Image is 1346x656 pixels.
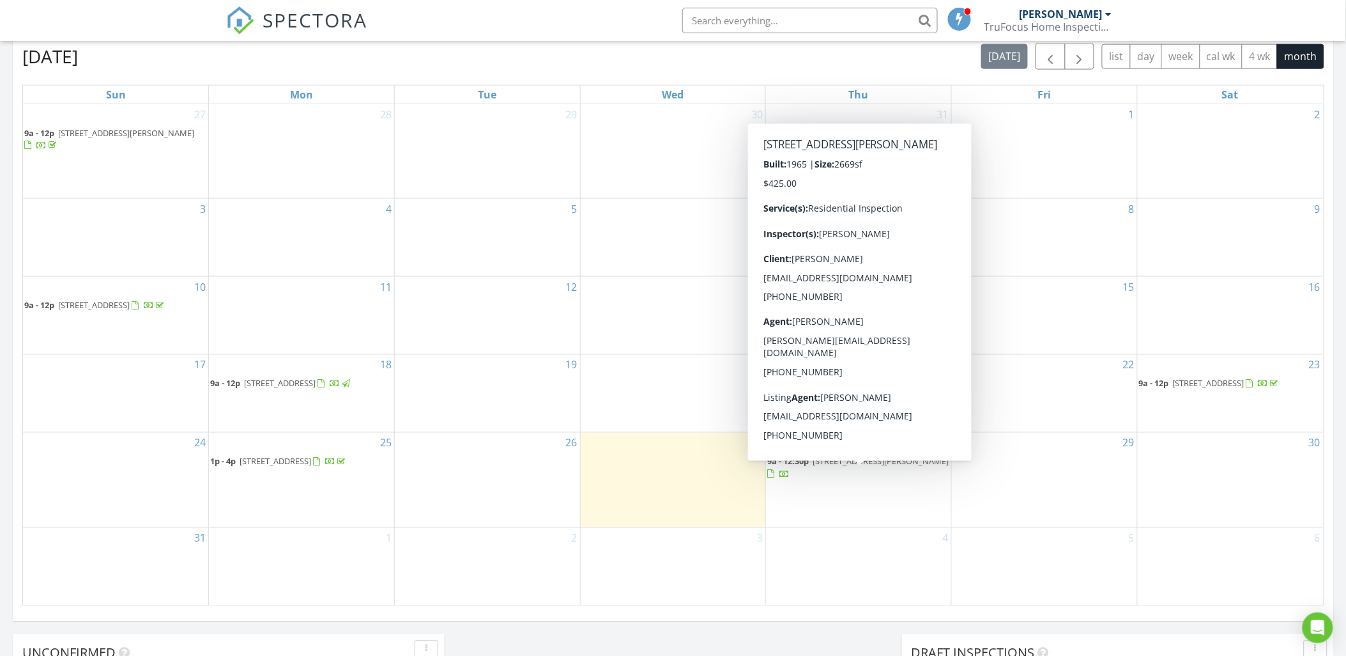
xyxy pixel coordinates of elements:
a: Go to July 29, 2025 [563,104,580,125]
span: [STREET_ADDRESS][PERSON_NAME] [58,127,194,139]
td: Go to August 8, 2025 [952,198,1138,276]
span: SPECTORA [263,6,368,33]
a: Go to July 30, 2025 [749,104,765,125]
a: Go to August 7, 2025 [940,199,951,219]
td: Go to August 10, 2025 [23,277,209,355]
td: Go to July 30, 2025 [580,104,766,199]
a: Monday [287,86,316,104]
button: day [1130,44,1162,69]
a: Go to August 31, 2025 [192,528,208,549]
a: Go to August 3, 2025 [197,199,208,219]
a: Go to August 12, 2025 [563,277,580,297]
a: 9a - 12p [STREET_ADDRESS][PERSON_NAME] [24,127,194,151]
a: Go to September 4, 2025 [940,528,951,549]
td: Go to August 6, 2025 [580,198,766,276]
td: Go to August 22, 2025 [952,355,1138,433]
td: Go to August 1, 2025 [952,104,1138,199]
td: Go to August 25, 2025 [209,433,395,528]
a: Go to August 11, 2025 [378,277,394,297]
a: Go to September 2, 2025 [569,528,580,549]
div: Open Intercom Messenger [1303,613,1333,643]
a: 1p - 4p [STREET_ADDRESS] [210,456,348,467]
a: 9a - 12p [STREET_ADDRESS] [210,378,352,389]
td: Go to August 9, 2025 [1137,198,1323,276]
td: Go to August 4, 2025 [209,198,395,276]
a: Go to September 3, 2025 [754,528,765,549]
a: Go to August 16, 2025 [1306,277,1323,297]
td: Go to August 23, 2025 [1137,355,1323,433]
div: TruFocus Home Inspections [984,20,1112,33]
span: 9a - 12p [767,127,797,139]
td: Go to August 31, 2025 [23,527,209,605]
td: Go to August 26, 2025 [394,433,580,528]
span: [STREET_ADDRESS][PERSON_NAME] [813,456,949,467]
a: Go to July 28, 2025 [378,104,394,125]
a: Go to August 25, 2025 [378,433,394,453]
a: 9a - 12p [STREET_ADDRESS] [210,377,393,392]
td: Go to August 5, 2025 [394,198,580,276]
a: Go to August 22, 2025 [1120,355,1137,375]
a: Go to August 9, 2025 [1312,199,1323,219]
a: Sunday [103,86,128,104]
span: [STREET_ADDRESS] [1173,378,1244,389]
a: Go to August 27, 2025 [749,433,765,453]
a: Go to August 5, 2025 [569,199,580,219]
input: Search everything... [682,8,938,33]
td: Go to August 17, 2025 [23,355,209,433]
img: The Best Home Inspection Software - Spectora [226,6,254,35]
h2: [DATE] [22,43,78,69]
td: Go to July 29, 2025 [394,104,580,199]
td: Go to August 7, 2025 [766,198,952,276]
button: Previous month [1036,43,1066,70]
td: Go to August 30, 2025 [1137,433,1323,528]
a: Go to September 1, 2025 [383,528,394,549]
td: Go to August 27, 2025 [580,433,766,528]
a: Saturday [1220,86,1241,104]
td: Go to August 14, 2025 [766,277,952,355]
a: Wednesday [659,86,686,104]
td: Go to July 31, 2025 [766,104,952,199]
td: Go to September 1, 2025 [209,527,395,605]
a: Go to August 14, 2025 [935,277,951,297]
td: Go to August 29, 2025 [952,433,1138,528]
a: 9a - 12:30p [STREET_ADDRESS][PERSON_NAME] [767,456,949,480]
td: Go to August 11, 2025 [209,277,395,355]
td: Go to September 4, 2025 [766,527,952,605]
a: Tuesday [475,86,499,104]
a: Go to July 31, 2025 [935,104,951,125]
a: Go to August 29, 2025 [1120,433,1137,453]
div: [PERSON_NAME] [1020,8,1103,20]
a: 1p - 4p [STREET_ADDRESS] [210,455,393,470]
a: Go to August 17, 2025 [192,355,208,375]
a: Go to August 15, 2025 [1120,277,1137,297]
a: Go to August 26, 2025 [563,433,580,453]
a: Go to August 6, 2025 [754,199,765,219]
a: Go to September 6, 2025 [1312,528,1323,549]
a: Go to August 1, 2025 [1126,104,1137,125]
a: Go to August 30, 2025 [1306,433,1323,453]
td: Go to September 5, 2025 [952,527,1138,605]
span: 9a - 12p [210,378,240,389]
span: [STREET_ADDRESS] [240,456,311,467]
a: 9a - 12p [STREET_ADDRESS] [767,127,909,139]
td: Go to July 28, 2025 [209,104,395,199]
a: Go to August 8, 2025 [1126,199,1137,219]
a: SPECTORA [226,17,368,44]
a: 9a - 12p [STREET_ADDRESS] [24,300,166,311]
span: 9a - 12p [24,300,54,311]
a: 9a - 12p [STREET_ADDRESS] [767,126,950,141]
a: 9a - 12:30p [STREET_ADDRESS][PERSON_NAME] [767,455,950,482]
span: 1p - 4p [210,456,236,467]
td: Go to July 27, 2025 [23,104,209,199]
td: Go to August 19, 2025 [394,355,580,433]
a: 9a - 12p [STREET_ADDRESS] [24,299,207,314]
td: Go to August 24, 2025 [23,433,209,528]
a: Go to August 4, 2025 [383,199,394,219]
button: list [1102,44,1131,69]
a: Go to August 18, 2025 [378,355,394,375]
td: Go to August 15, 2025 [952,277,1138,355]
td: Go to August 2, 2025 [1137,104,1323,199]
button: [DATE] [981,44,1028,69]
td: Go to August 3, 2025 [23,198,209,276]
a: Go to August 10, 2025 [192,277,208,297]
